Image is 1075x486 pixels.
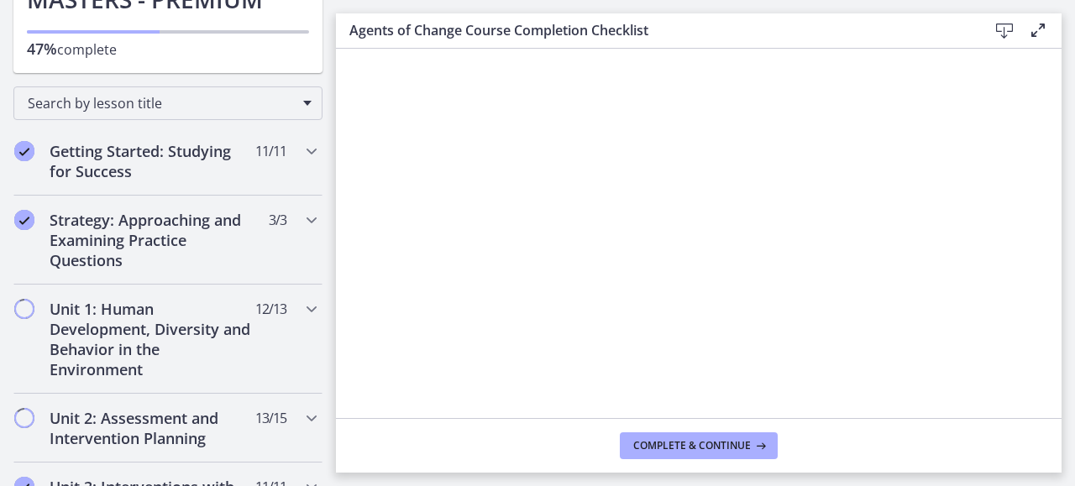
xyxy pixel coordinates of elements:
span: Search by lesson title [28,94,295,112]
h2: Getting Started: Studying for Success [50,141,254,181]
p: complete [27,39,309,60]
div: Search by lesson title [13,86,322,120]
span: 47% [27,39,57,59]
h2: Strategy: Approaching and Examining Practice Questions [50,210,254,270]
i: Completed [14,141,34,161]
span: 13 / 15 [255,408,286,428]
h2: Unit 2: Assessment and Intervention Planning [50,408,254,448]
span: 3 / 3 [269,210,286,230]
i: Completed [14,210,34,230]
span: 12 / 13 [255,299,286,319]
button: Complete & continue [620,432,778,459]
span: 11 / 11 [255,141,286,161]
span: Complete & continue [633,439,751,452]
h2: Unit 1: Human Development, Diversity and Behavior in the Environment [50,299,254,379]
h3: Agents of Change Course Completion Checklist [349,20,961,40]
